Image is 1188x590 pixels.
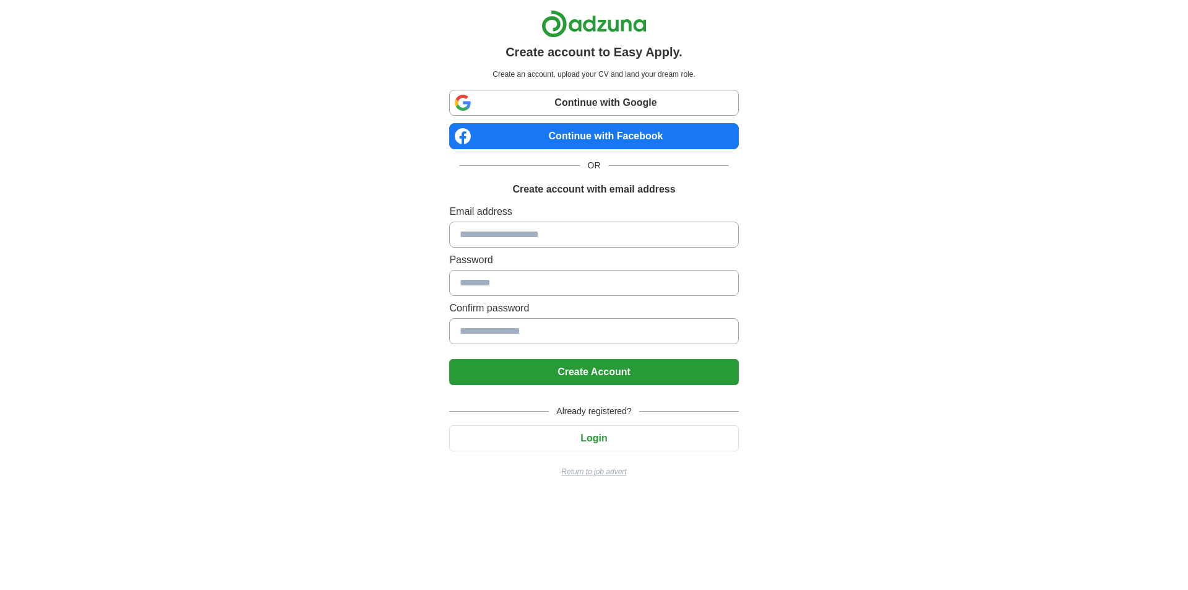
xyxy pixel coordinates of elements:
[452,69,736,80] p: Create an account, upload your CV and land your dream role.
[506,43,682,61] h1: Create account to Easy Apply.
[541,10,647,38] img: Adzuna logo
[449,425,738,451] button: Login
[449,359,738,385] button: Create Account
[512,182,675,197] h1: Create account with email address
[449,466,738,477] a: Return to job advert
[449,433,738,443] a: Login
[449,253,738,267] label: Password
[449,204,738,219] label: Email address
[449,301,738,316] label: Confirm password
[449,90,738,116] a: Continue with Google
[549,405,639,418] span: Already registered?
[449,123,738,149] a: Continue with Facebook
[580,159,608,172] span: OR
